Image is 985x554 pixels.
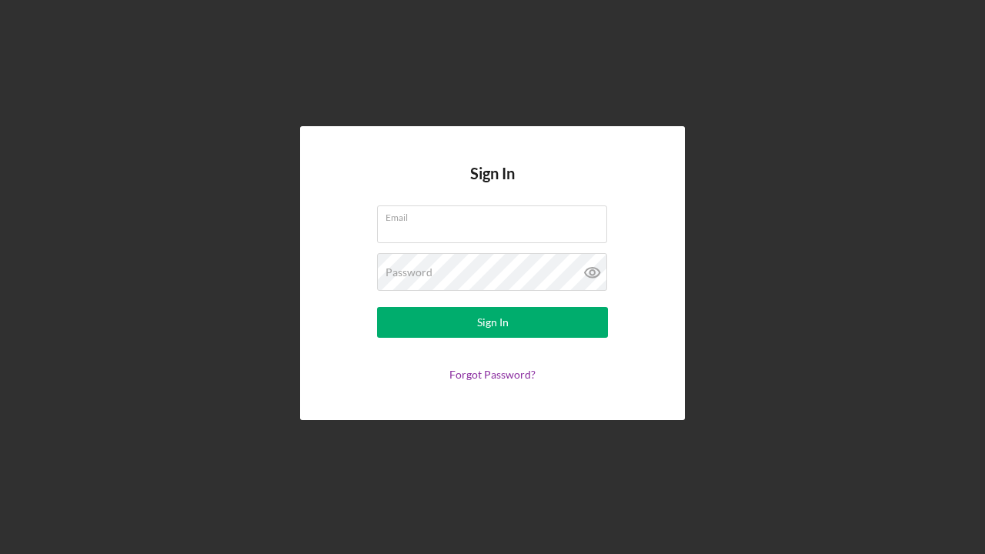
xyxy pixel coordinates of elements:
label: Password [386,266,432,279]
div: Sign In [477,307,509,338]
a: Forgot Password? [449,368,536,381]
h4: Sign In [470,165,515,205]
button: Sign In [377,307,608,338]
label: Email [386,206,607,223]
